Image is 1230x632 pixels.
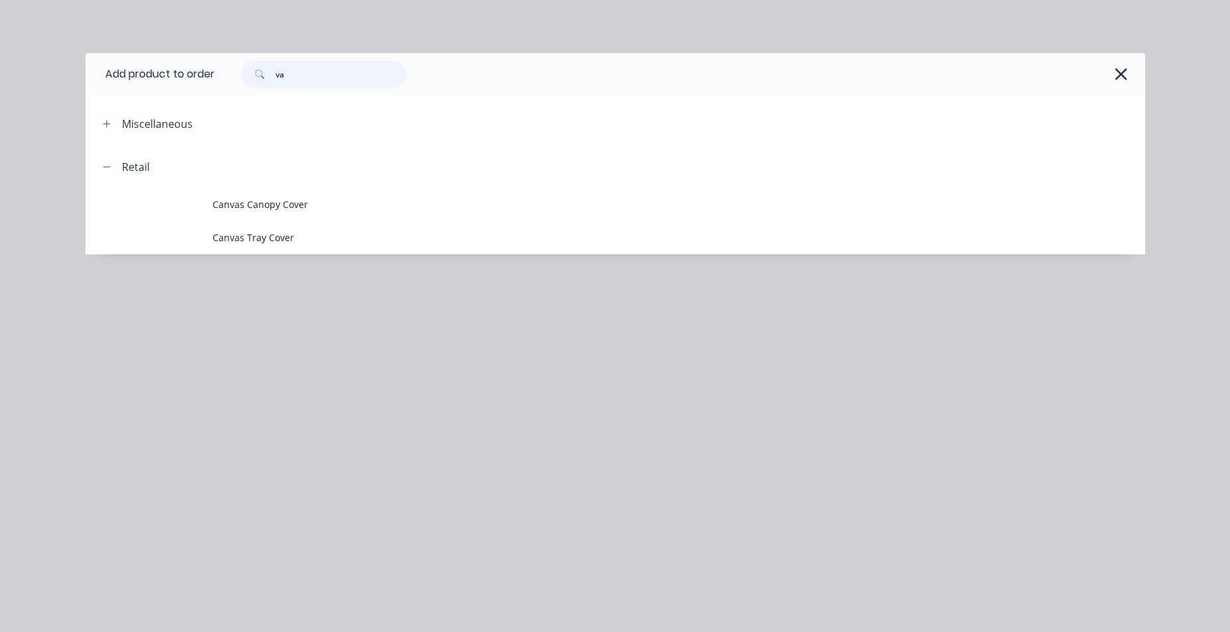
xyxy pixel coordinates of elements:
input: Search... [276,61,407,87]
div: Retail [122,159,150,175]
div: Add product to order [85,53,215,95]
span: Canvas Canopy Cover [213,197,958,211]
div: Miscellaneous [122,116,193,132]
span: Canvas Tray Cover [213,231,958,244]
